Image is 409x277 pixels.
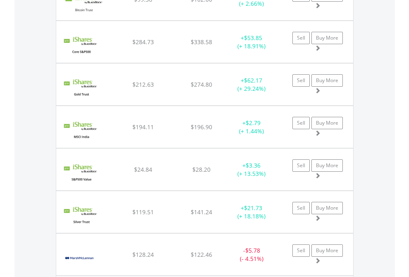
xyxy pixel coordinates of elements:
div: + (+ 13.53%) [226,161,277,178]
span: $2.79 [246,119,261,127]
span: $128.24 [132,251,154,258]
span: $62.17 [244,76,262,84]
span: $196.90 [191,123,212,131]
span: $212.63 [132,80,154,88]
span: $338.58 [191,38,212,46]
img: EQU.US.IVE.png [60,159,102,188]
span: $28.20 [192,166,210,173]
span: $119.51 [132,208,154,216]
span: $284.73 [132,38,154,46]
a: Buy More [311,74,343,87]
div: - (- 4.51%) [226,246,277,263]
span: $5.78 [245,246,260,254]
span: $21.73 [244,204,262,212]
span: $3.36 [246,161,261,169]
img: EQU.US.IVV.png [60,31,102,61]
div: + (+ 18.18%) [226,204,277,220]
a: Buy More [311,244,343,257]
a: Sell [292,32,310,44]
span: $122.46 [191,251,212,258]
span: $194.11 [132,123,154,131]
a: Sell [292,244,310,257]
span: $53.85 [244,34,262,42]
img: EQU.US.SLV.png [60,201,102,231]
a: Sell [292,74,310,87]
a: Buy More [311,159,343,172]
div: + (+ 29.24%) [226,76,277,93]
a: Buy More [311,202,343,214]
a: Sell [292,117,310,129]
a: Buy More [311,32,343,44]
a: Buy More [311,117,343,129]
img: EQU.US.INDA.png [60,116,102,146]
div: + (+ 18.91%) [226,34,277,50]
div: + (+ 1.44%) [226,119,277,135]
span: $274.80 [191,80,212,88]
span: $141.24 [191,208,212,216]
a: Sell [292,159,310,172]
span: $24.84 [134,166,152,173]
img: EQU.US.IAU.png [60,74,102,103]
img: EQU.US.MMC.png [60,244,98,273]
a: Sell [292,202,310,214]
